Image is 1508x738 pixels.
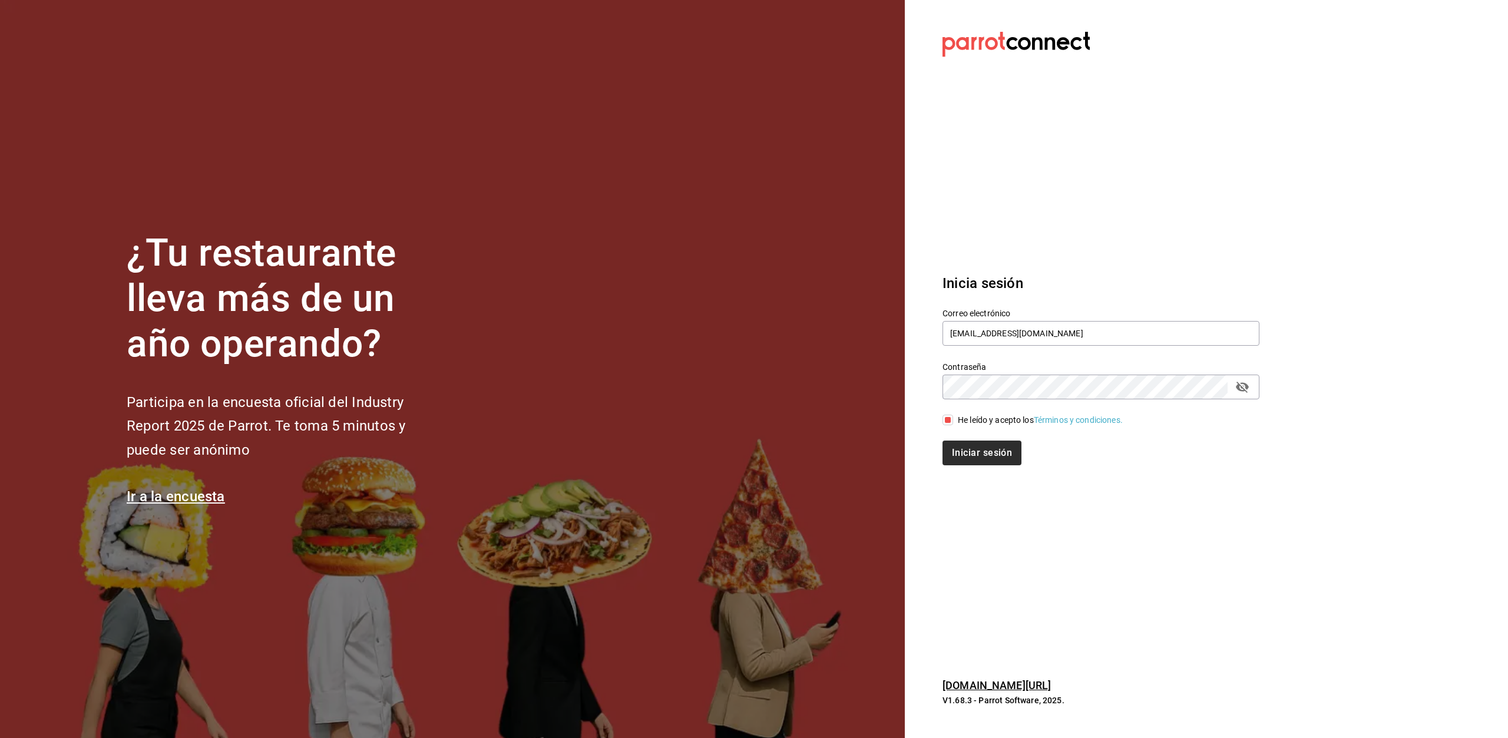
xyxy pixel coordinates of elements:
h2: Participa en la encuesta oficial del Industry Report 2025 de Parrot. Te toma 5 minutos y puede se... [127,390,445,462]
a: Términos y condiciones. [1034,415,1123,425]
button: Iniciar sesión [943,441,1021,465]
div: He leído y acepto los [958,414,1123,426]
button: passwordField [1232,377,1252,397]
p: V1.68.3 - Parrot Software, 2025. [943,694,1259,706]
h1: ¿Tu restaurante lleva más de un año operando? [127,231,445,366]
label: Contraseña [943,363,1259,371]
input: Ingresa tu correo electrónico [943,321,1259,346]
label: Correo electrónico [943,309,1259,317]
h3: Inicia sesión [943,273,1259,294]
a: Ir a la encuesta [127,488,225,505]
a: [DOMAIN_NAME][URL] [943,679,1051,691]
